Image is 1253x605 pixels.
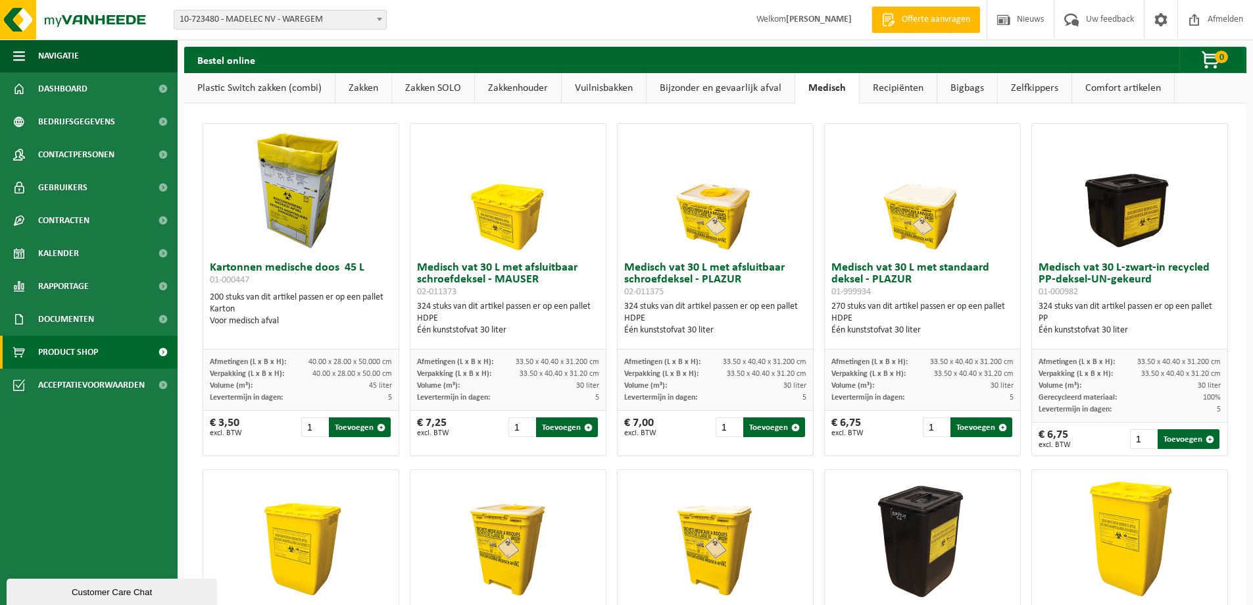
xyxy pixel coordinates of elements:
div: 270 stuks van dit artikel passen er op een pallet [831,301,1014,336]
img: 01-000982 [1064,124,1196,255]
span: Kalender [38,237,79,270]
span: 30 liter [1198,382,1221,390]
span: 100% [1203,394,1221,402]
span: Volume (m³): [831,382,874,390]
span: 10-723480 - MADELEC NV - WAREGEM [174,10,387,30]
span: Levertermijn in dagen: [624,394,697,402]
span: Bedrijfsgegevens [38,105,115,138]
span: 40.00 x 28.00 x 50.000 cm [308,358,392,366]
span: Afmetingen (L x B x H): [210,358,286,366]
span: 33.50 x 40.40 x 31.200 cm [1137,358,1221,366]
span: Volume (m³): [210,382,253,390]
span: 5 [388,394,392,402]
h3: Medisch vat 30 L met standaard deksel - PLAZUR [831,262,1014,298]
div: Één kunststofvat 30 liter [1039,325,1221,336]
div: Voor medisch afval [210,315,392,327]
div: € 7,00 [624,417,656,437]
span: 33.50 x 40.40 x 31.200 cm [930,358,1014,366]
a: Recipiënten [860,73,937,103]
span: Verpakking (L x B x H): [624,370,699,378]
span: 33.50 x 40.40 x 31.200 cm [723,358,806,366]
span: excl. BTW [831,429,864,437]
span: 01-999934 [831,287,871,297]
span: Contracten [38,204,89,237]
span: Volume (m³): [1039,382,1081,390]
div: € 6,75 [831,417,864,437]
span: Documenten [38,303,94,336]
span: Levertermijn in dagen: [1039,406,1112,413]
span: 33.50 x 40.40 x 31.20 cm [934,370,1014,378]
div: 324 stuks van dit artikel passen er op een pallet [1039,301,1221,336]
span: excl. BTW [1039,441,1071,449]
button: Toevoegen [329,417,391,437]
div: PP [1039,313,1221,325]
a: Zakken SOLO [392,73,474,103]
img: 01-000447 [235,124,367,255]
h2: Bestel online [184,47,268,72]
span: 02-011375 [624,287,664,297]
img: 02-011373 [443,124,574,255]
a: Offerte aanvragen [872,7,980,33]
span: 5 [1217,406,1221,413]
span: Afmetingen (L x B x H): [624,358,700,366]
span: 33.50 x 40.40 x 31.20 cm [520,370,599,378]
h3: Medisch vat 30 L met afsluitbaar schroefdeksel - MAUSER [417,262,599,298]
a: Medisch [795,73,859,103]
span: 5 [1010,394,1014,402]
div: 200 stuks van dit artikel passen er op een pallet [210,292,392,327]
span: 02-011373 [417,287,456,297]
a: Zelfkippers [998,73,1071,103]
span: Levertermijn in dagen: [831,394,904,402]
img: 02-011375 [650,124,781,255]
span: Levertermijn in dagen: [210,394,283,402]
span: 45 liter [369,382,392,390]
button: Toevoegen [743,417,805,437]
div: Één kunststofvat 30 liter [831,325,1014,336]
span: 0 [1215,51,1228,63]
span: Dashboard [38,72,87,105]
button: Toevoegen [1158,429,1219,449]
input: 1 [508,417,535,437]
span: Navigatie [38,39,79,72]
a: Vuilnisbakken [562,73,646,103]
img: 02-011378 [235,470,367,602]
span: Afmetingen (L x B x H): [417,358,493,366]
span: Rapportage [38,270,89,303]
img: 02-011377 [443,470,574,602]
iframe: chat widget [7,576,220,605]
img: 01-000979 [857,470,989,602]
input: 1 [301,417,328,437]
span: Verpakking (L x B x H): [1039,370,1113,378]
span: Volume (m³): [624,382,667,390]
img: 01-999935 [650,470,781,602]
span: 5 [802,394,806,402]
span: Afmetingen (L x B x H): [831,358,908,366]
input: 1 [923,417,950,437]
span: 40.00 x 28.00 x 50.00 cm [312,370,392,378]
div: 324 stuks van dit artikel passen er op een pallet [624,301,806,336]
span: 30 liter [576,382,599,390]
span: Contactpersonen [38,138,114,171]
span: Product Shop [38,336,98,369]
a: Zakken [335,73,391,103]
div: € 6,75 [1039,429,1071,449]
img: 01-999934 [857,124,989,255]
span: excl. BTW [624,429,656,437]
a: Bigbags [937,73,997,103]
button: Toevoegen [536,417,598,437]
span: 33.50 x 40.40 x 31.20 cm [727,370,806,378]
strong: [PERSON_NAME] [786,14,852,24]
h3: Medisch vat 30 L-zwart-in recycled PP-deksel-UN-gekeurd [1039,262,1221,298]
div: € 3,50 [210,417,242,437]
span: Volume (m³): [417,382,460,390]
span: Gebruikers [38,171,87,204]
h3: Kartonnen medische doos 45 L [210,262,392,288]
span: Offerte aanvragen [898,13,973,26]
div: € 7,25 [417,417,449,437]
input: 1 [1130,429,1157,449]
div: HDPE [624,313,806,325]
div: HDPE [417,313,599,325]
span: excl. BTW [417,429,449,437]
div: HDPE [831,313,1014,325]
span: 30 liter [783,382,806,390]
